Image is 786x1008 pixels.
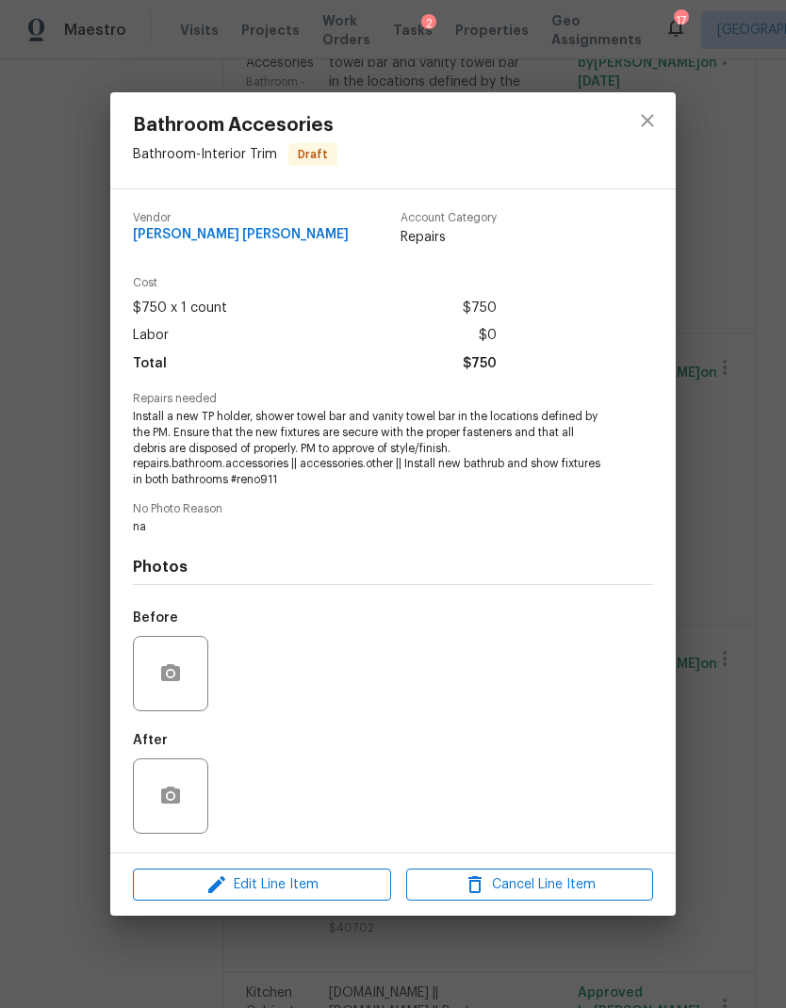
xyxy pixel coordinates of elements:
span: $750 [463,295,497,322]
span: Bathroom - Interior Trim [133,147,277,160]
span: No Photo Reason [133,503,653,515]
span: Install a new TP holder, shower towel bar and vanity towel bar in the locations defined by the PM... [133,409,601,488]
span: Labor [133,322,169,350]
span: Vendor [133,212,349,224]
button: Cancel Line Item [406,869,653,902]
div: 2 [421,14,436,33]
span: Account Category [401,212,497,224]
span: $750 [463,350,497,378]
span: na [133,519,601,535]
span: $750 x 1 count [133,295,227,322]
div: 17 [674,11,687,30]
span: Total [133,350,167,378]
h4: Photos [133,558,653,577]
span: $0 [479,322,497,350]
span: Bathroom Accesories [133,115,337,136]
h5: Before [133,611,178,625]
button: Edit Line Item [133,869,391,902]
span: Repairs needed [133,393,653,405]
span: Repairs [401,228,497,247]
span: Cancel Line Item [412,873,647,897]
span: Edit Line Item [139,873,385,897]
span: [PERSON_NAME] [PERSON_NAME] [133,228,349,242]
button: close [625,98,670,143]
span: Cost [133,277,497,289]
span: Draft [290,145,336,164]
h5: After [133,734,168,747]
